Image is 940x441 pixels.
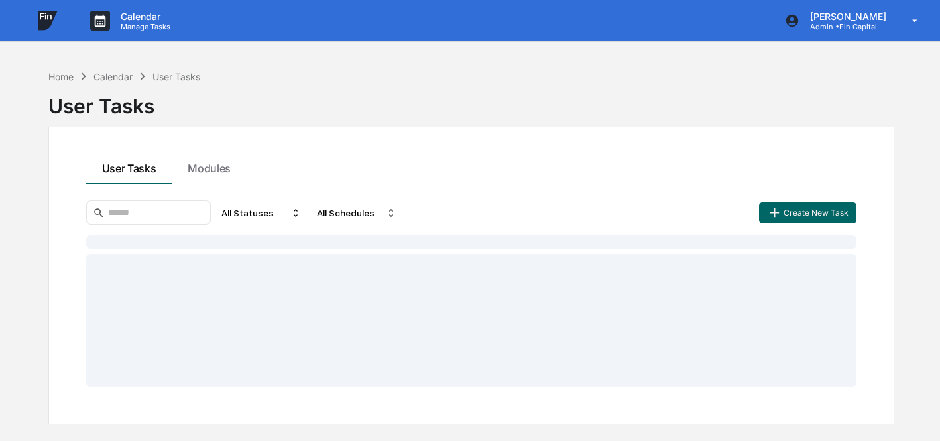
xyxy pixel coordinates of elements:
[110,11,177,22] p: Calendar
[799,11,893,22] p: [PERSON_NAME]
[110,22,177,31] p: Manage Tasks
[48,84,894,118] div: User Tasks
[172,149,247,184] button: Modules
[799,22,893,31] p: Admin • Fin Capital
[93,71,133,82] div: Calendar
[216,202,306,223] div: All Statuses
[759,202,856,223] button: Create New Task
[86,149,172,184] button: User Tasks
[312,202,402,223] div: All Schedules
[152,71,200,82] div: User Tasks
[32,5,64,36] img: logo
[48,71,74,82] div: Home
